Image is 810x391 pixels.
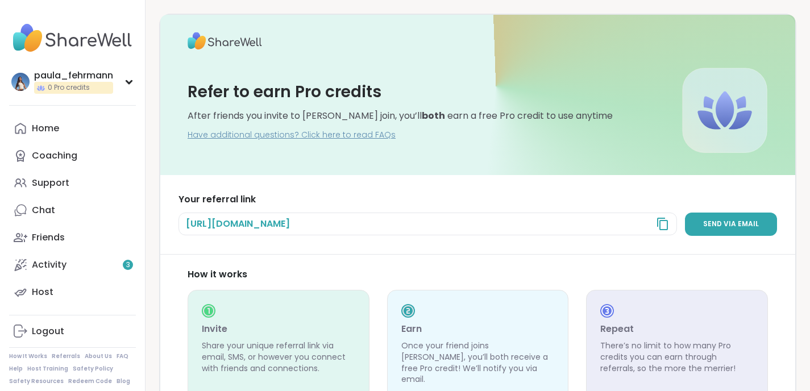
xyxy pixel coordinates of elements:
h3: Repeat [600,322,754,336]
a: Blog [117,377,130,385]
a: Redeem Code [68,377,112,385]
a: Referrals [52,352,80,360]
div: After friends you invite to [PERSON_NAME] join, you’ll earn a free Pro credit to use anytime [188,110,613,122]
a: How It Works [9,352,47,360]
div: How it works [188,268,768,281]
h3: Refer to earn Pro credits [188,81,381,103]
a: Safety Resources [9,377,64,385]
a: FAQ [117,352,128,360]
span: 3 [126,260,130,270]
p: Share your unique referral link via email, SMS, or however you connect with friends and connections. [202,340,355,374]
img: ShareWell Nav Logo [9,18,136,58]
a: Host Training [27,365,68,373]
a: Safety Policy [73,365,113,373]
a: Send via email [685,213,777,236]
h3: Invite [202,322,355,336]
a: Host [9,278,136,306]
img: paula_fehrmann [11,73,30,91]
span: Send via email [703,219,759,229]
a: Logout [9,318,136,345]
div: Logout [32,325,64,338]
h3: Earn [401,322,555,336]
div: paula_fehrmann [34,69,113,82]
div: Activity [32,259,67,271]
a: Help [9,365,23,373]
h3: Your referral link [178,193,777,206]
p: There’s no limit to how many Pro credits you can earn through referrals, so the more the merrier! [600,340,754,374]
a: Activity3 [9,251,136,278]
div: Coaching [32,149,77,162]
a: Support [9,169,136,197]
a: Chat [9,197,136,224]
a: Friends [9,224,136,251]
div: Support [32,177,69,189]
div: Friends [32,231,65,244]
div: Home [32,122,59,135]
b: both [422,109,445,122]
span: [URL][DOMAIN_NAME] [186,218,290,230]
div: Host [32,286,53,298]
p: Once your friend joins [PERSON_NAME], you’ll both receive a free Pro credit! We’ll notify you via... [401,340,555,385]
img: ShareWell Logo [188,28,262,53]
a: Coaching [9,142,136,169]
a: Have additional questions? Click here to read FAQs [188,130,396,141]
div: Chat [32,204,55,217]
span: 0 Pro credits [48,83,90,93]
a: About Us [85,352,112,360]
a: Home [9,115,136,142]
